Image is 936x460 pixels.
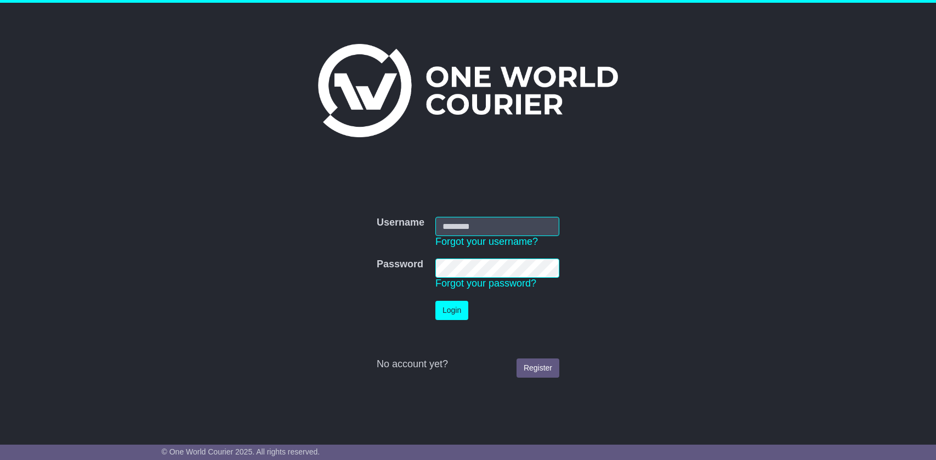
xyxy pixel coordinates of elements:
[435,301,468,320] button: Login
[377,358,559,371] div: No account yet?
[377,259,423,271] label: Password
[377,217,424,229] label: Username
[435,236,538,247] a: Forgot your username?
[517,358,559,378] a: Register
[162,447,320,456] span: © One World Courier 2025. All rights reserved.
[318,44,617,137] img: One World
[435,278,536,289] a: Forgot your password?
